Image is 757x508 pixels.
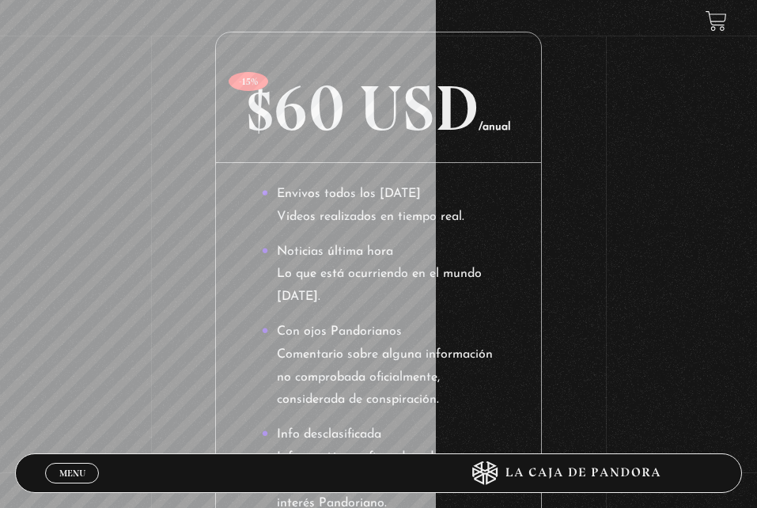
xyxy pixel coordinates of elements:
[216,60,541,163] p: $60 USD
[706,10,727,32] a: View your shopping cart
[479,121,511,133] span: /anual
[261,183,495,229] li: Envivos todos los [DATE] Videos realizados en tiempo real.
[54,482,91,493] span: Cerrar
[261,320,495,411] li: Con ojos Pandorianos Comentario sobre alguna información no comprobada oficialmente, considerada ...
[261,241,495,309] li: Noticias última hora Lo que está ocurriendo en el mundo [DATE].
[59,468,85,478] span: Menu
